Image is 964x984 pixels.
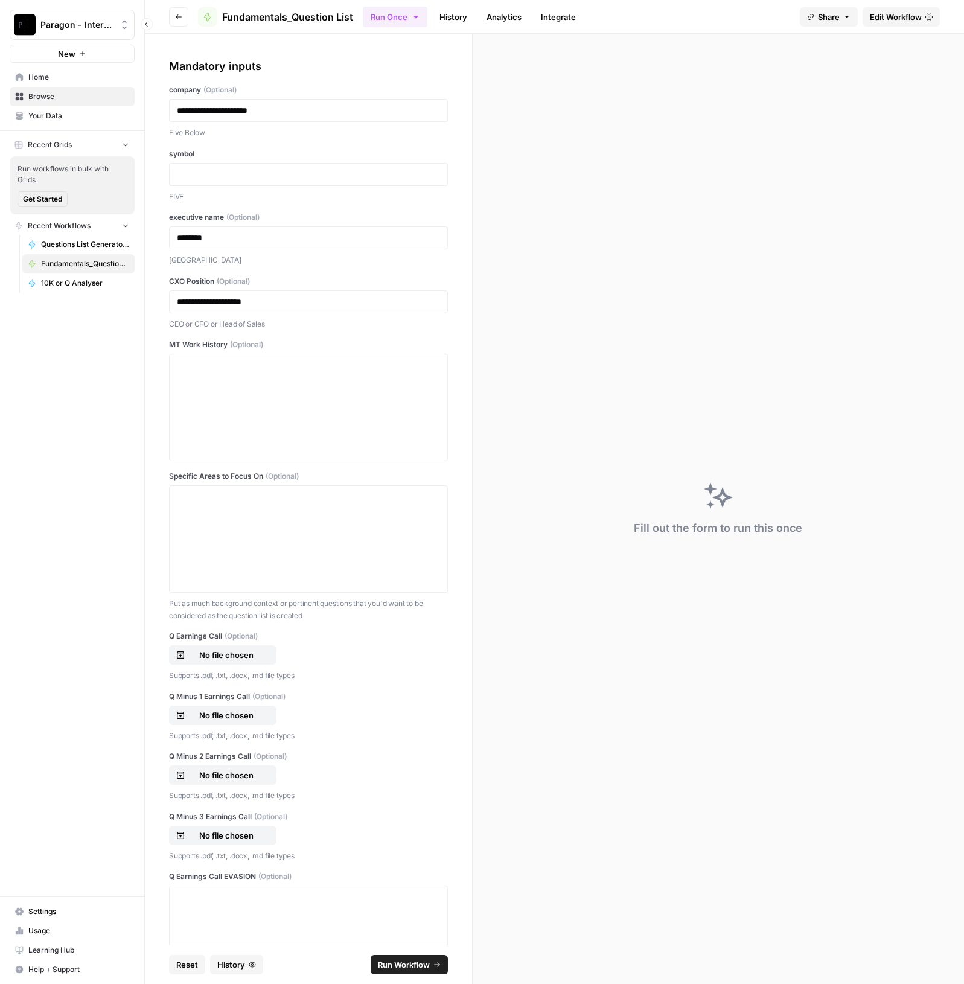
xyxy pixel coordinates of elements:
a: Browse [10,87,135,106]
p: No file chosen [188,649,265,661]
span: Browse [28,91,129,102]
button: Run Workflow [371,955,448,974]
label: Q Minus 2 Earnings Call [169,751,448,762]
span: Run Workflow [378,959,430,971]
span: Share [818,11,840,23]
a: Analytics [479,7,529,27]
p: No file chosen [188,769,265,781]
p: [GEOGRAPHIC_DATA] [169,254,448,266]
p: No file chosen [188,709,265,721]
span: History [217,959,245,971]
span: (Optional) [266,471,299,482]
span: (Optional) [258,871,292,882]
span: Settings [28,906,129,917]
p: Five Below [169,127,448,139]
span: Usage [28,925,129,936]
p: FIVE [169,191,448,203]
p: Supports .pdf, .txt, .docx, .md file types [169,669,448,682]
span: Edit Workflow [870,11,922,23]
span: (Optional) [252,691,286,702]
button: Workspace: Paragon - Internal Usage [10,10,135,40]
a: Your Data [10,106,135,126]
span: (Optional) [230,339,263,350]
div: Fill out the form to run this once [634,520,802,537]
span: (Optional) [203,85,237,95]
label: company [169,85,448,95]
p: Put as much background context or pertinent questions that you'd want to be considered as the que... [169,598,448,621]
label: Specific Areas to Focus On [169,471,448,482]
span: (Optional) [254,751,287,762]
button: No file chosen [169,706,276,725]
a: Fundamentals_Question List [198,7,353,27]
a: Questions List Generator 2.0 [22,235,135,254]
label: Q Minus 3 Earnings Call [169,811,448,822]
label: Q Earnings Call [169,631,448,642]
button: History [210,955,263,974]
label: symbol [169,149,448,159]
span: Recent Workflows [28,220,91,231]
a: History [432,7,474,27]
p: Supports .pdf, .txt, .docx, .md file types [169,790,448,802]
label: executive name [169,212,448,223]
p: No file chosen [188,829,265,842]
button: Recent Workflows [10,217,135,235]
p: Supports .pdf, .txt, .docx, .md file types [169,850,448,862]
button: No file chosen [169,826,276,845]
a: Usage [10,921,135,941]
span: Learning Hub [28,945,129,956]
span: 10K or Q Analyser [41,278,129,289]
span: Get Started [23,194,62,205]
span: Your Data [28,110,129,121]
label: CXO Position [169,276,448,287]
button: Recent Grids [10,136,135,154]
span: Recent Grids [28,139,72,150]
a: Home [10,68,135,87]
span: Questions List Generator 2.0 [41,239,129,250]
button: New [10,45,135,63]
span: Fundamentals_Question List [222,10,353,24]
label: MT Work History [169,339,448,350]
span: (Optional) [254,811,287,822]
span: (Optional) [225,631,258,642]
button: No file chosen [169,765,276,785]
span: Paragon - Internal Usage [40,19,113,31]
p: CEO or CFO or Head of Sales [169,318,448,330]
span: Run workflows in bulk with Grids [18,164,127,185]
button: No file chosen [169,645,276,665]
a: Integrate [534,7,583,27]
span: (Optional) [226,212,260,223]
span: Help + Support [28,964,129,975]
span: Fundamentals_Question List [41,258,129,269]
a: Edit Workflow [863,7,940,27]
button: Help + Support [10,960,135,979]
button: Reset [169,955,205,974]
button: Share [800,7,858,27]
span: New [58,48,75,60]
div: Mandatory inputs [169,58,448,75]
p: Supports .pdf, .txt, .docx, .md file types [169,730,448,742]
a: Settings [10,902,135,921]
label: Q Minus 1 Earnings Call [169,691,448,702]
label: Q Earnings Call EVASION [169,871,448,882]
a: 10K or Q Analyser [22,273,135,293]
span: Home [28,72,129,83]
button: Run Once [363,7,427,27]
span: Reset [176,959,198,971]
a: Fundamentals_Question List [22,254,135,273]
a: Learning Hub [10,941,135,960]
span: (Optional) [217,276,250,287]
img: Paragon - Internal Usage Logo [14,14,36,36]
button: Get Started [18,191,68,207]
